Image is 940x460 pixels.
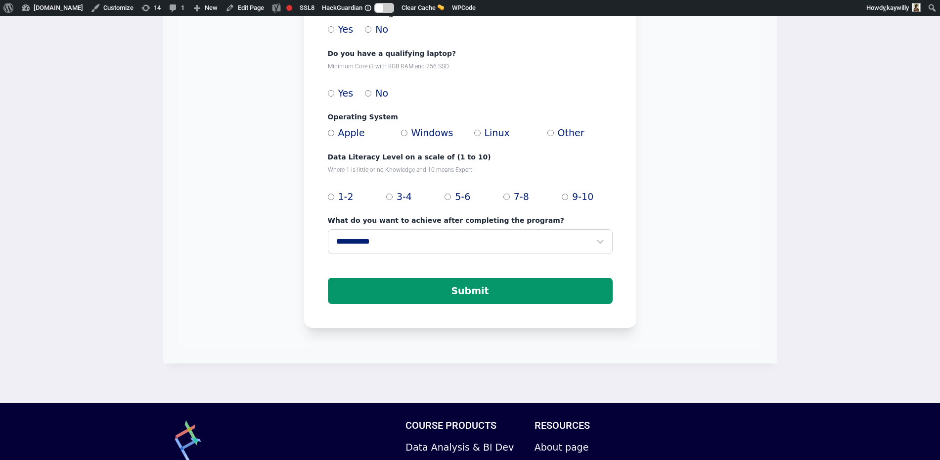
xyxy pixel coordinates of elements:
[397,190,412,204] span: 3-4
[401,130,407,136] input: Windows
[338,126,365,140] span: Apple
[547,130,554,136] input: Other
[328,49,613,58] label: Do you have a qualifying laptop?
[558,126,584,140] span: Other
[328,90,334,97] input: Yes
[535,438,648,457] a: About page
[438,4,444,10] img: 🧽
[402,4,436,11] span: Clear Cache
[514,190,529,204] span: 7-8
[328,166,613,174] p: Where 1 is little or no Knowledge and 10 means Expert
[474,130,481,136] input: Linux
[405,438,519,457] a: Data Analysis & BI Dev
[386,194,393,200] input: 3-4
[562,194,568,200] input: 9-10
[328,194,334,200] input: 1-2
[338,22,354,37] span: Yes
[328,62,613,70] p: Minimum Core i3 with 8GB RAM and 256 SSD.
[503,194,510,200] input: 7-8
[338,86,354,101] span: Yes
[328,130,334,136] input: Apple
[887,4,909,11] span: kaywilly
[365,90,371,97] input: No
[328,112,613,122] label: Operating System
[328,152,613,162] label: Data Literacy Level on a scale of (1 to 10)
[411,126,453,140] span: Windows
[455,190,470,204] span: 5-6
[375,22,388,37] span: No
[572,190,593,204] span: 9-10
[405,418,519,433] h2: Course Products
[328,215,613,225] label: What do you want to achieve after completing the program?
[365,26,371,33] input: No
[328,26,334,33] input: Yes
[328,278,613,304] button: Submit
[445,194,451,200] input: 5-6
[535,418,648,433] h2: Resources
[485,126,510,140] span: Linux
[338,190,354,204] span: 1-2
[286,5,292,11] div: Focus keyphrase not set
[375,86,388,101] span: No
